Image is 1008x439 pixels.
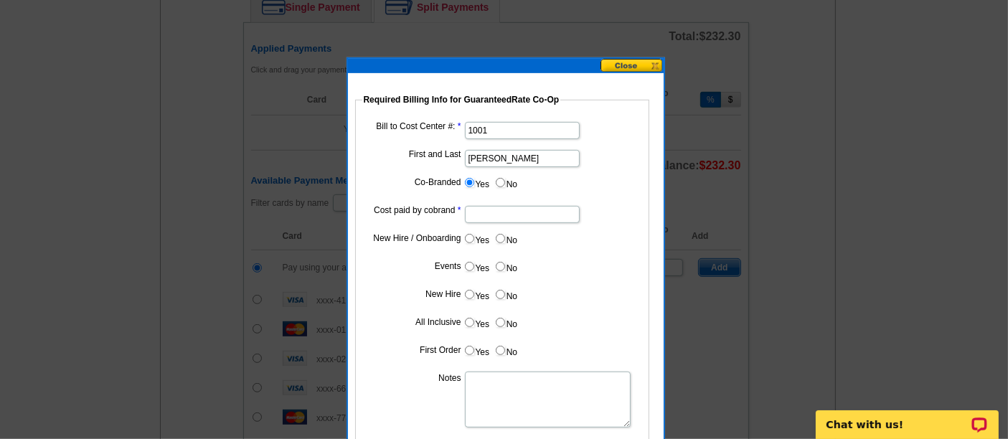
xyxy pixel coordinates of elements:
iframe: LiveChat chat widget [806,394,1008,439]
label: Yes [463,342,490,359]
input: Yes [465,178,474,187]
label: Yes [463,258,490,275]
input: No [496,290,505,299]
label: New Hire / Onboarding [366,232,461,245]
label: Events [366,260,461,273]
label: No [494,342,517,359]
legend: Required Billing Info for GuaranteedRate Co-Op [362,93,561,106]
input: Yes [465,346,474,355]
label: No [494,174,517,191]
label: Yes [463,286,490,303]
label: Yes [463,230,490,247]
label: No [494,286,517,303]
input: Yes [465,290,474,299]
label: First and Last [366,148,461,161]
label: No [494,258,517,275]
label: New Hire [366,288,461,301]
input: No [496,178,505,187]
input: No [496,234,505,243]
label: Co-Branded [366,176,461,189]
label: Yes [463,174,490,191]
label: Yes [463,314,490,331]
label: All Inclusive [366,316,461,329]
label: Bill to Cost Center #: [366,120,461,133]
input: No [496,318,505,327]
input: Yes [465,234,474,243]
input: No [496,262,505,271]
input: No [496,346,505,355]
label: No [494,230,517,247]
input: Yes [465,318,474,327]
input: Yes [465,262,474,271]
label: First Order [366,344,461,357]
label: No [494,314,517,331]
label: Cost paid by cobrand [366,204,461,217]
label: Notes [366,372,461,384]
